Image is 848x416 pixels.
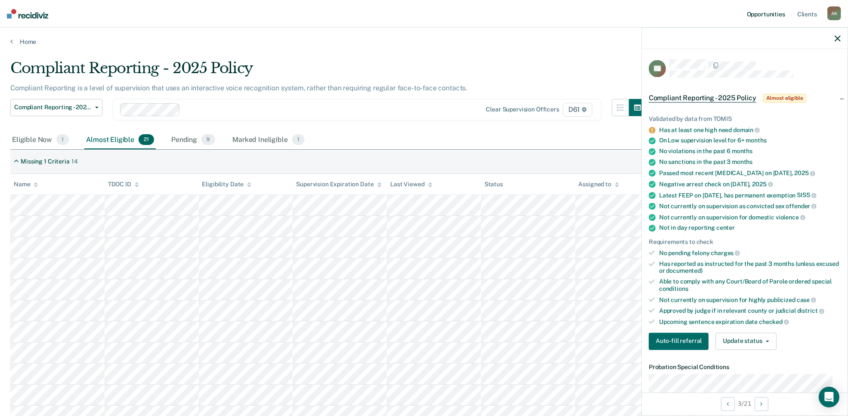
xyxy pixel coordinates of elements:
span: checked [759,318,789,325]
div: Compliant Reporting - 2025 PolicyAlmost eligible [642,84,848,112]
div: Validated by data from TOMIS [649,115,841,123]
div: Has at least one high need domain [659,126,841,134]
div: Not currently on supervision for highly publicized [659,296,841,304]
button: Auto-fill referral [649,333,709,350]
a: Home [10,38,838,46]
div: Upcoming sentence expiration date [659,318,841,326]
span: Almost eligible [763,94,806,102]
span: case [797,296,816,303]
span: 21 [139,134,154,145]
div: Latest FEEP on [DATE], has permanent exemption [659,191,841,199]
span: 2025 [795,170,815,177]
span: 1 [292,134,305,145]
div: Name [14,181,38,188]
span: conditions [659,286,688,293]
span: months [732,148,752,155]
span: offender [786,203,817,210]
div: 14 [71,158,78,165]
div: Assigned to [579,181,619,188]
p: Compliant Reporting is a level of supervision that uses an interactive voice recognition system, ... [10,84,467,92]
div: No sanctions in the past 3 [659,159,841,166]
span: Compliant Reporting - 2025 Policy [14,104,92,111]
div: TDOC ID [108,181,139,188]
div: Clear supervision officers [486,106,559,113]
span: months [746,137,767,144]
div: Eligible Now [10,131,71,150]
div: Supervision Expiration Date [296,181,381,188]
span: 2025 [752,181,773,188]
span: violence [776,214,805,221]
span: center [716,225,735,231]
div: Status [484,181,503,188]
div: Not currently on supervision as convicted sex [659,203,841,210]
div: Not in day reporting [659,225,841,232]
span: charges [711,250,740,256]
span: Compliant Reporting - 2025 Policy [649,94,756,102]
div: Able to comply with any Court/Board of Parole ordered special [659,278,841,293]
div: Almost Eligible [84,131,156,150]
span: district [797,308,824,314]
div: Has reported as instructed for the past 3 months (unless excused or [659,260,841,275]
div: No violations in the past 6 [659,148,841,155]
div: Requirements to check [649,239,841,246]
span: 9 [201,134,215,145]
div: Pending [170,131,217,150]
div: Eligibility Date [202,181,252,188]
dt: Probation Special Conditions [649,364,841,371]
button: Previous Opportunity [721,397,735,411]
span: D61 [563,103,592,117]
div: Negative arrest check on [DATE], [659,180,841,188]
div: Not currently on supervision for domestic [659,213,841,221]
div: Passed most recent [MEDICAL_DATA] on [DATE], [659,169,841,177]
button: Update status [715,333,776,350]
button: Next Opportunity [755,397,768,411]
div: A K [827,6,841,20]
div: Open Intercom Messenger [819,387,839,407]
span: 1 [56,134,69,145]
a: Navigate to form link [649,333,712,350]
div: Approved by judge if in relevant county or judicial [659,307,841,315]
div: Marked Ineligible [231,131,306,150]
span: months [732,159,752,166]
div: On Low supervision level for 6+ [659,137,841,145]
span: documented) [666,268,703,274]
div: Last Viewed [390,181,432,188]
div: 3 / 21 [642,392,848,415]
div: Compliant Reporting - 2025 Policy [10,59,646,84]
img: Recidiviz [7,9,48,18]
div: Missing 1 Criteria [21,158,69,165]
div: No pending felony [659,250,841,257]
span: SISS [797,192,816,199]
